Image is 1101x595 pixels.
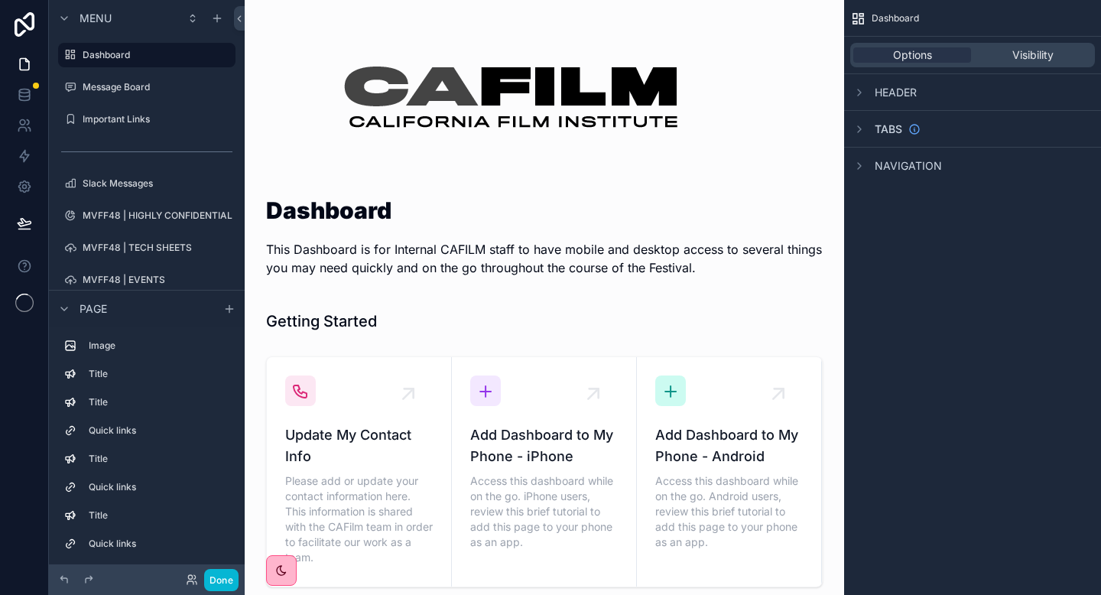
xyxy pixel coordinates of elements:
[80,301,107,316] span: Page
[83,177,232,190] label: Slack Messages
[89,538,229,550] label: Quick links
[89,481,229,493] label: Quick links
[83,113,232,125] label: Important Links
[49,327,245,564] div: scrollable content
[83,242,232,254] label: MVFF48 | TECH SHEETS
[89,368,229,380] label: Title
[89,396,229,408] label: Title
[872,12,919,24] span: Dashboard
[875,85,917,100] span: Header
[875,122,902,137] span: Tabs
[83,49,226,61] label: Dashboard
[875,158,942,174] span: Navigation
[58,236,235,260] a: MVFF48 | TECH SHEETS
[893,47,932,63] span: Options
[58,75,235,99] a: Message Board
[83,210,232,222] label: MVFF48 | HIGHLY CONFIDENTIAL
[204,569,239,591] button: Done
[89,424,229,437] label: Quick links
[58,43,235,67] a: Dashboard
[83,81,232,93] label: Message Board
[83,274,232,286] label: MVFF48 | EVENTS
[58,171,235,196] a: Slack Messages
[58,107,235,132] a: Important Links
[89,509,229,522] label: Title
[89,340,229,352] label: Image
[58,203,235,228] a: MVFF48 | HIGHLY CONFIDENTIAL
[80,11,112,26] span: Menu
[1012,47,1054,63] span: Visibility
[58,268,235,292] a: MVFF48 | EVENTS
[89,453,229,465] label: Title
